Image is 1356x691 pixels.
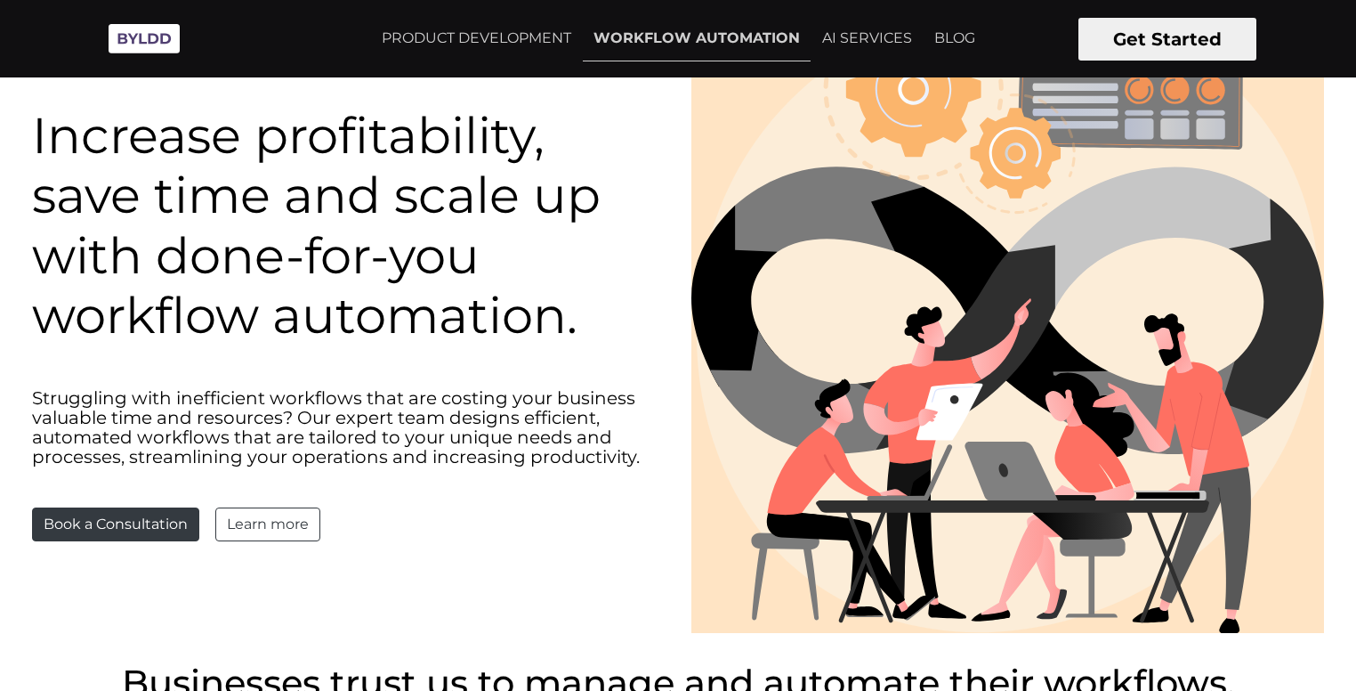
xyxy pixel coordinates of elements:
[215,508,320,541] a: Learn more
[924,16,986,61] a: BLOG
[32,388,665,467] p: Struggling with inefficient workflows that are costing your business valuable time and resources?...
[811,16,923,61] a: AI SERVICES
[371,16,582,61] a: PRODUCT DEVELOPMENT
[1078,18,1256,61] button: Get Started
[32,508,199,541] button: Book a Consultation
[583,16,811,61] a: WORKFLOW AUTOMATION
[100,14,189,63] img: Byldd - Product Development Company
[32,106,665,345] h1: Increase profitability, save time and scale up with done-for-you workflow automation.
